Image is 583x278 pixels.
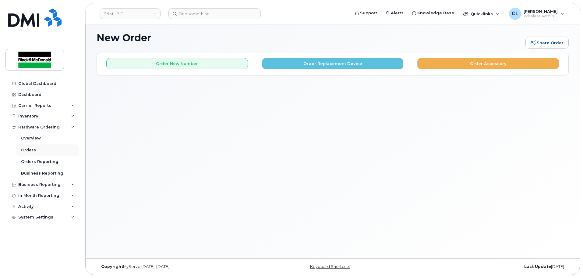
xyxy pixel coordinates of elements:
button: Order Replacement Device [262,58,404,69]
a: Keyboard Shortcuts [310,264,350,269]
div: [DATE] [411,264,569,269]
a: Share Order [525,37,569,49]
h1: New Order [97,32,522,43]
strong: Copyright [101,264,123,269]
strong: Last Update [524,264,551,269]
div: MyServe [DATE]–[DATE] [97,264,254,269]
button: Order New Number [106,58,248,69]
button: Order Accessory [417,58,559,69]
